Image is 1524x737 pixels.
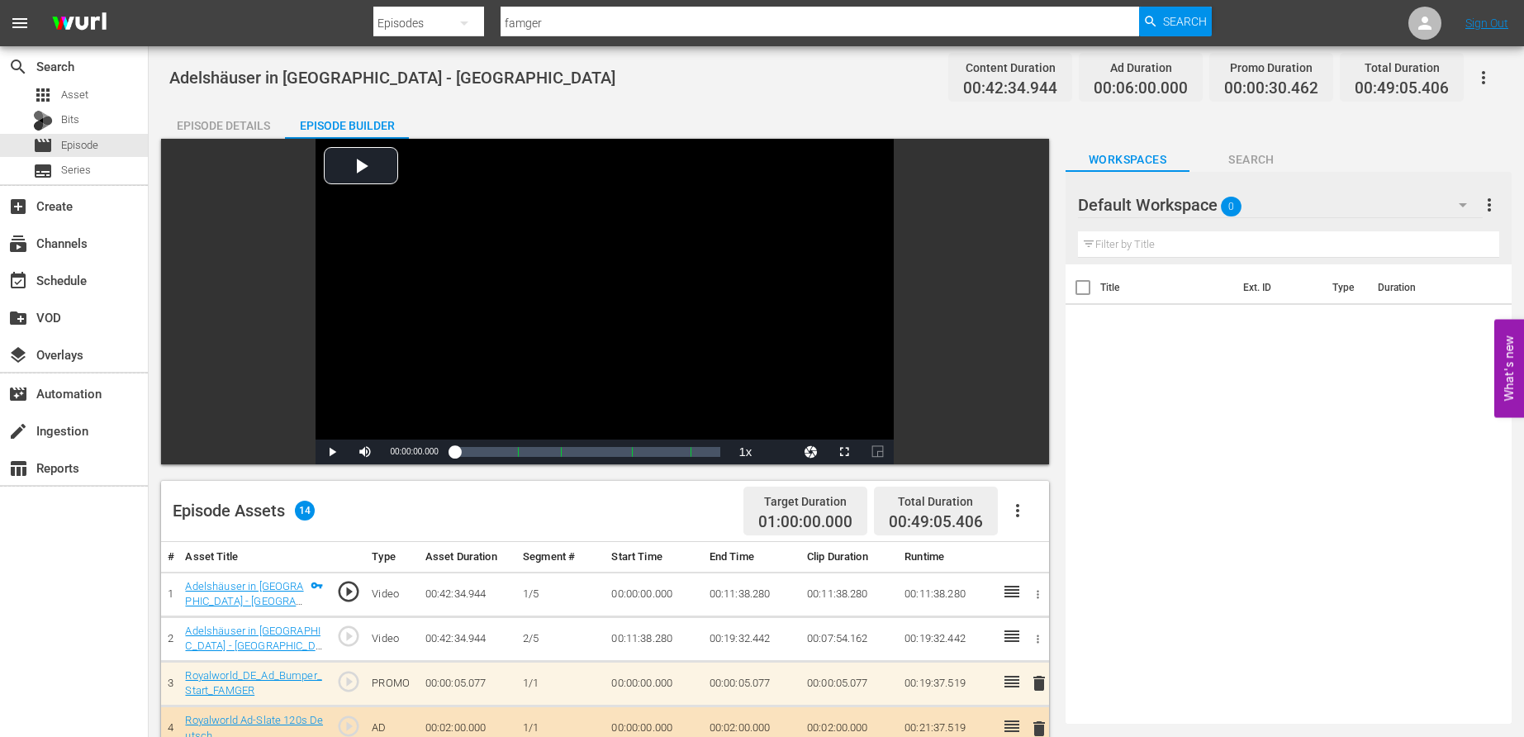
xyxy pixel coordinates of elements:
[703,542,800,573] th: End Time
[61,162,91,178] span: Series
[8,271,28,291] span: Schedule
[516,616,605,661] td: 2/5
[1224,79,1318,98] span: 00:00:30.462
[8,308,28,328] span: VOD
[605,616,702,661] td: 00:11:38.280
[1465,17,1508,30] a: Sign Out
[516,572,605,616] td: 1/5
[1066,150,1189,170] span: Workspaces
[828,440,861,464] button: Fullscreen
[898,572,995,616] td: 00:11:38.280
[729,440,762,464] button: Playback Rate
[898,661,995,706] td: 00:19:37.519
[316,440,349,464] button: Play
[8,459,28,478] span: Reports
[419,542,516,573] th: Asset Duration
[963,56,1057,79] div: Content Duration
[1094,79,1188,98] span: 00:06:00.000
[1221,189,1242,224] span: 0
[8,345,28,365] span: Overlays
[1494,320,1524,418] button: Open Feedback Widget
[33,85,53,105] span: Asset
[169,68,615,88] span: Adelshäuser in [GEOGRAPHIC_DATA] - [GEOGRAPHIC_DATA]
[898,542,995,573] th: Runtime
[161,572,178,616] td: 1
[1479,195,1499,215] span: more_vert
[800,661,898,706] td: 00:00:05.077
[800,542,898,573] th: Clip Duration
[516,542,605,573] th: Segment #
[161,661,178,706] td: 3
[1368,264,1467,311] th: Duration
[365,542,418,573] th: Type
[1355,79,1449,98] span: 00:49:05.406
[795,440,828,464] button: Jump To Time
[178,542,330,573] th: Asset Title
[295,501,315,521] span: 14
[161,106,285,139] button: Episode Details
[1189,150,1313,170] span: Search
[316,139,894,464] div: Video Player
[185,580,303,623] a: Adelshäuser in [GEOGRAPHIC_DATA] - [GEOGRAPHIC_DATA] (1/5)
[8,197,28,216] span: Create
[605,661,702,706] td: 00:00:00.000
[365,572,418,616] td: Video
[889,490,983,513] div: Total Duration
[605,542,702,573] th: Start Time
[365,661,418,706] td: PROMO
[8,234,28,254] span: Channels
[605,572,702,616] td: 00:00:00.000
[800,616,898,661] td: 00:07:54.162
[1078,182,1483,228] div: Default Workspace
[1029,672,1049,696] button: delete
[898,616,995,661] td: 00:19:32.442
[161,542,178,573] th: #
[963,79,1057,98] span: 00:42:34.944
[703,616,800,661] td: 00:19:32.442
[703,572,800,616] td: 00:11:38.280
[185,669,321,697] a: Royalworld_DE_Ad_Bumper_Start_FAMGER
[336,579,361,604] span: play_circle_outline
[390,447,438,456] span: 00:00:00.000
[1233,264,1322,311] th: Ext. ID
[161,616,178,661] td: 2
[33,111,53,131] div: Bits
[185,625,321,668] a: Adelshäuser in [GEOGRAPHIC_DATA] - [GEOGRAPHIC_DATA] (2/5)
[889,512,983,531] span: 00:49:05.406
[1094,56,1188,79] div: Ad Duration
[285,106,409,139] button: Episode Builder
[33,161,53,181] span: Series
[8,421,28,441] span: Ingestion
[800,572,898,616] td: 00:11:38.280
[1355,56,1449,79] div: Total Duration
[365,616,418,661] td: Video
[1163,7,1207,36] span: Search
[8,384,28,404] span: Automation
[336,624,361,649] span: play_circle_outline
[1029,673,1049,693] span: delete
[61,112,79,128] span: Bits
[61,87,88,103] span: Asset
[419,572,516,616] td: 00:42:34.944
[455,447,721,457] div: Progress Bar
[1479,185,1499,225] button: more_vert
[173,501,315,521] div: Episode Assets
[1224,56,1318,79] div: Promo Duration
[1322,264,1368,311] th: Type
[758,513,852,532] span: 01:00:00.000
[40,4,119,43] img: ans4CAIJ8jUAAAAAAAAAAAAAAAAAAAAAAAAgQb4GAAAAAAAAAAAAAAAAAAAAAAAAJMjXAAAAAAAAAAAAAAAAAAAAAAAAgAT5G...
[33,136,53,155] span: Episode
[703,661,800,706] td: 00:00:05.077
[419,616,516,661] td: 00:42:34.944
[516,661,605,706] td: 1/1
[8,57,28,77] span: Search
[758,490,852,513] div: Target Duration
[61,137,98,154] span: Episode
[1100,264,1233,311] th: Title
[861,440,894,464] button: Picture-in-Picture
[1139,7,1212,36] button: Search
[336,669,361,694] span: play_circle_outline
[419,661,516,706] td: 00:00:05.077
[285,106,409,145] div: Episode Builder
[161,106,285,145] div: Episode Details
